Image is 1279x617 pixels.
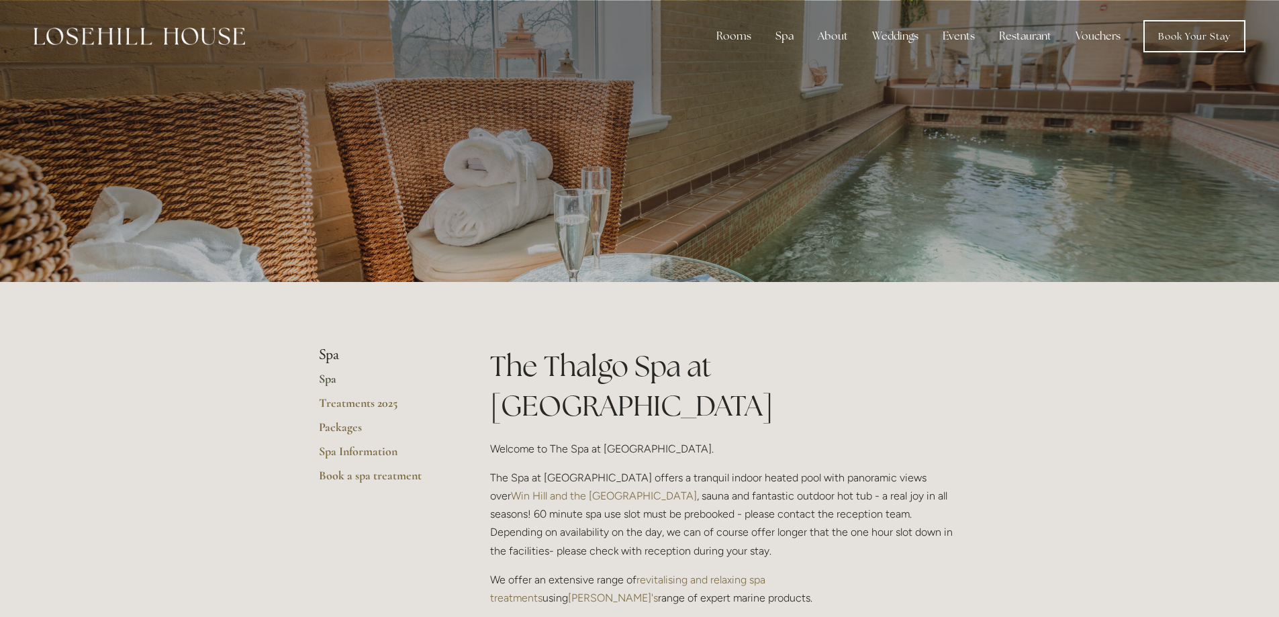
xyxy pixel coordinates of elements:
h1: The Thalgo Spa at [GEOGRAPHIC_DATA] [490,346,961,426]
a: [PERSON_NAME]'s [568,591,658,604]
div: Spa [765,23,804,50]
div: Rooms [706,23,762,50]
div: Restaurant [988,23,1062,50]
a: Win Hill and the [GEOGRAPHIC_DATA] [511,489,697,502]
a: Vouchers [1065,23,1131,50]
div: About [807,23,859,50]
a: Packages [319,420,447,444]
p: We offer an extensive range of using range of expert marine products. [490,571,961,607]
a: Spa [319,371,447,395]
a: Treatments 2025 [319,395,447,420]
a: Book a spa treatment [319,468,447,492]
li: Spa [319,346,447,364]
div: Weddings [861,23,929,50]
p: The Spa at [GEOGRAPHIC_DATA] offers a tranquil indoor heated pool with panoramic views over , sau... [490,469,961,560]
a: Spa Information [319,444,447,468]
div: Events [932,23,986,50]
p: Welcome to The Spa at [GEOGRAPHIC_DATA]. [490,440,961,458]
a: Book Your Stay [1143,20,1245,52]
img: Losehill House [34,28,245,45]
